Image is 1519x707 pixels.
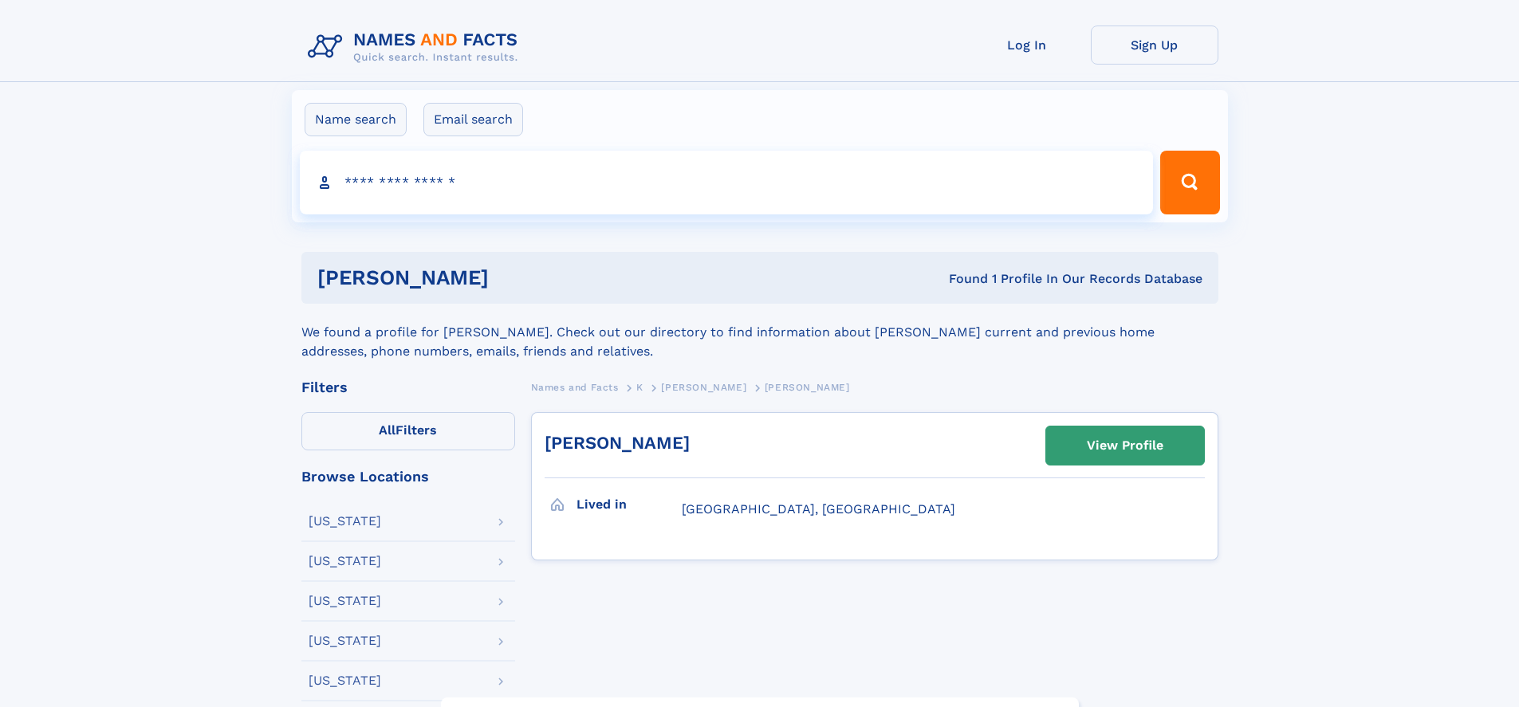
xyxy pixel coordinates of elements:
[963,26,1091,65] a: Log In
[718,270,1202,288] div: Found 1 Profile In Our Records Database
[1046,426,1204,465] a: View Profile
[309,515,381,528] div: [US_STATE]
[682,501,955,517] span: [GEOGRAPHIC_DATA], [GEOGRAPHIC_DATA]
[423,103,523,136] label: Email search
[309,674,381,687] div: [US_STATE]
[301,304,1218,361] div: We found a profile for [PERSON_NAME]. Check out our directory to find information about [PERSON_N...
[1091,26,1218,65] a: Sign Up
[1087,427,1163,464] div: View Profile
[545,433,690,453] a: [PERSON_NAME]
[305,103,407,136] label: Name search
[317,268,719,288] h1: [PERSON_NAME]
[301,469,515,484] div: Browse Locations
[379,422,395,438] span: All
[309,595,381,607] div: [US_STATE]
[309,555,381,568] div: [US_STATE]
[309,634,381,647] div: [US_STATE]
[300,151,1154,214] input: search input
[636,382,643,393] span: K
[765,382,850,393] span: [PERSON_NAME]
[577,491,682,518] h3: Lived in
[301,412,515,450] label: Filters
[301,26,531,69] img: Logo Names and Facts
[301,380,515,395] div: Filters
[661,377,746,397] a: [PERSON_NAME]
[531,377,619,397] a: Names and Facts
[636,377,643,397] a: K
[661,382,746,393] span: [PERSON_NAME]
[1160,151,1219,214] button: Search Button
